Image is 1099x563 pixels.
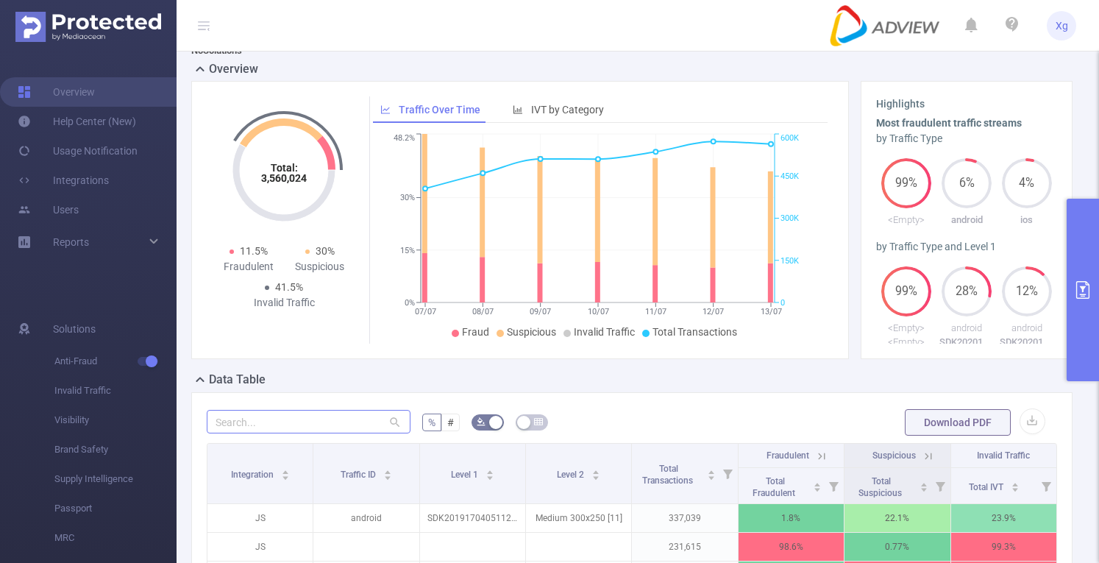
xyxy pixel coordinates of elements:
div: Fraudulent [213,259,284,275]
span: Reports [53,236,89,248]
span: 30% [316,245,335,257]
img: Protected Media [15,12,161,42]
span: Level 2 [557,470,586,480]
p: 231,615 [632,533,737,561]
p: JS [207,504,313,532]
div: Sort [486,468,494,477]
i: icon: caret-down [486,474,494,478]
tspan: 48.2% [394,134,415,144]
span: 6% [942,177,992,189]
span: Solutions [53,314,96,344]
p: android [936,213,997,227]
a: Help Center (New) [18,107,136,136]
span: Total Suspicious [858,476,904,498]
i: icon: caret-up [383,468,391,472]
div: Sort [707,468,716,477]
tspan: 08/07 [472,307,494,316]
span: Suspicious [872,450,916,461]
i: icon: caret-up [486,468,494,472]
tspan: 10/07 [588,307,609,316]
span: Traffic Over Time [399,104,480,116]
i: icon: bar-chart [513,105,523,115]
a: Reports [53,227,89,257]
h2: Data Table [209,371,266,389]
div: Invalid Traffic [249,295,320,311]
p: 0.77% [844,533,950,561]
span: Total IVT [969,482,1006,492]
tspan: 300K [780,214,799,224]
i: icon: table [534,417,543,426]
span: Level 1 [451,470,480,480]
p: 23.9% [951,504,1056,532]
div: Sort [383,468,392,477]
tspan: 0 [780,298,785,308]
span: Suspicious [507,326,556,338]
div: Sort [813,481,822,489]
i: icon: caret-up [707,468,715,472]
span: # [447,417,454,428]
i: icon: caret-down [592,474,600,478]
span: Total Transactions [652,326,737,338]
i: Filter menu [930,468,950,503]
a: Overview [18,77,95,107]
i: Filter menu [717,444,738,503]
span: Fraudulent [767,450,809,461]
span: 99% [881,177,931,189]
i: icon: caret-up [814,481,822,485]
i: icon: caret-down [707,474,715,478]
tspan: 09/07 [530,307,551,316]
span: Anti-Fraud [54,347,177,376]
span: 4% [1002,177,1052,189]
tspan: 07/07 [415,307,436,316]
p: SDK20201509031140ttvrnqxnz9myg1p [997,335,1057,350]
i: icon: caret-up [920,481,928,485]
tspan: 15% [400,246,415,255]
p: Medium 300x250 [11] [526,504,631,532]
input: Search... [207,410,410,433]
span: Passport [54,494,177,523]
span: Visibility [54,406,177,435]
i: icon: caret-up [1011,481,1020,485]
tspan: 12/07 [703,307,724,316]
p: android [997,321,1057,336]
span: Traffic ID [341,470,378,480]
div: by Traffic Type and Level 1 [876,239,1056,255]
i: icon: caret-down [281,474,289,478]
p: android [936,321,997,336]
tspan: 11/07 [645,307,666,316]
span: Invalid Traffic [977,450,1030,461]
span: 12% [1002,286,1052,297]
p: android [313,504,419,532]
span: 28% [942,286,992,297]
i: icon: caret-down [920,486,928,490]
i: icon: caret-down [383,474,391,478]
i: icon: line-chart [380,105,391,115]
i: icon: caret-down [1011,486,1020,490]
h2: Overview [209,60,258,78]
tspan: 3,560,024 [261,172,307,184]
i: icon: bg-colors [477,417,486,426]
p: 1.8% [739,504,844,532]
span: Total Transactions [642,464,695,486]
span: 99% [881,286,931,297]
span: <Empty> [888,322,925,333]
span: Invalid Traffic [54,376,177,406]
div: Sort [920,481,928,489]
span: % [428,417,435,428]
tspan: 0% [405,298,415,308]
tspan: Total: [271,162,298,174]
p: SDK20191704051127l2srxnf1rypym9h [420,504,525,532]
span: IVT by Category [531,104,604,116]
b: Most fraudulent traffic streams [876,117,1022,129]
span: 41.5% [275,281,303,293]
span: Fraud [462,326,489,338]
div: Sort [1011,481,1020,489]
p: SDK20201815061031felwo9v70m9laf3 [936,335,997,350]
h3: Highlights [876,96,1056,112]
tspan: 13/07 [761,307,782,316]
p: 337,039 [632,504,737,532]
p: 99.3% [951,533,1056,561]
span: Brand Safety [54,435,177,464]
span: Total Fraudulent [753,476,797,498]
span: 11.5% [240,245,268,257]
